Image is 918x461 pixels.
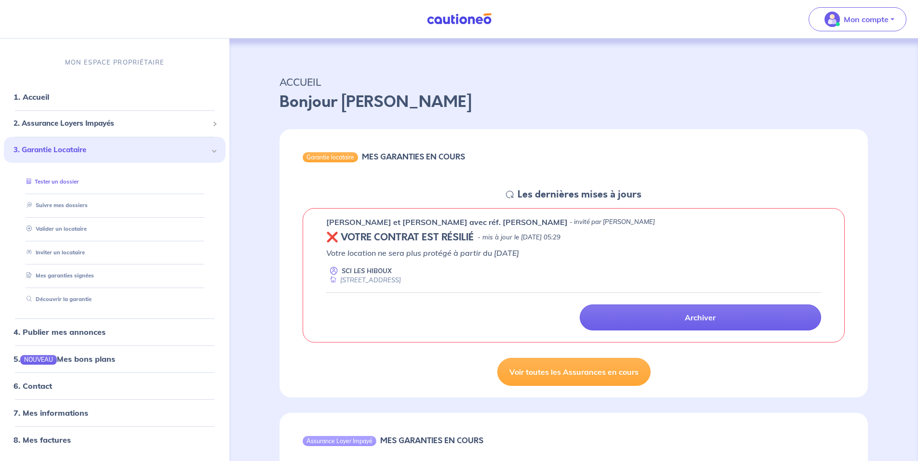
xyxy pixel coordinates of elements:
a: 5.NOUVEAUMes bons plans [13,354,115,364]
div: Mes garanties signées [15,268,214,284]
p: Archiver [685,313,716,322]
em: Votre location ne sera plus protégé à partir du [DATE] [326,248,519,258]
div: Suivre mes dossiers [15,198,214,213]
h5: ❌ VOTRE CONTRAT EST RÉSILIÉ [326,232,474,243]
h6: MES GARANTIES EN COURS [380,436,483,445]
h5: Les dernières mises à jours [518,189,641,200]
a: Suivre mes dossiers [23,202,88,209]
div: 8. Mes factures [4,430,226,449]
p: SCI LES HIBOUX [342,266,392,276]
a: 8. Mes factures [13,435,71,445]
div: Valider un locataire [15,221,214,237]
h6: MES GARANTIES EN COURS [362,152,465,161]
a: 4. Publier mes annonces [13,327,106,337]
img: Cautioneo [423,13,495,25]
p: Bonjour [PERSON_NAME] [279,91,868,114]
div: Inviter un locataire [15,244,214,260]
a: Mes garanties signées [23,272,94,279]
p: ACCUEIL [279,73,868,91]
button: illu_account_valid_menu.svgMon compte [809,7,906,31]
div: Tester un dossier [15,174,214,190]
img: illu_account_valid_menu.svg [825,12,840,27]
div: 4. Publier mes annonces [4,322,226,342]
div: Assurance Loyer Impayé [303,436,376,446]
a: Voir toutes les Assurances en cours [497,358,651,386]
span: 2. Assurance Loyers Impayés [13,118,209,129]
span: 3. Garantie Locataire [13,144,209,155]
a: 6. Contact [13,381,52,391]
div: Garantie locataire [303,152,358,162]
div: 1. Accueil [4,87,226,106]
a: Découvrir la garantie [23,296,92,303]
div: 5.NOUVEAUMes bons plans [4,349,226,369]
div: [STREET_ADDRESS] [326,276,401,285]
p: [PERSON_NAME] et [PERSON_NAME] avec réf. [PERSON_NAME] [326,216,568,228]
div: Découvrir la garantie [15,291,214,307]
div: 7. Mes informations [4,403,226,422]
a: 7. Mes informations [13,408,88,418]
a: Archiver [580,304,821,330]
div: 3. Garantie Locataire [4,136,226,163]
p: Mon compte [844,13,889,25]
a: Inviter un locataire [23,249,85,255]
p: MON ESPACE PROPRIÉTAIRE [65,58,164,67]
a: 1. Accueil [13,92,49,102]
div: 2. Assurance Loyers Impayés [4,114,226,133]
a: Tester un dossier [23,178,79,185]
div: 6. Contact [4,376,226,395]
p: - invité par [PERSON_NAME] [570,217,655,227]
a: Valider un locataire [23,225,87,232]
div: state: REVOKED, Context: ,IN-LANDLORD [326,232,821,243]
p: - mis à jour le [DATE] 05:29 [478,233,560,242]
